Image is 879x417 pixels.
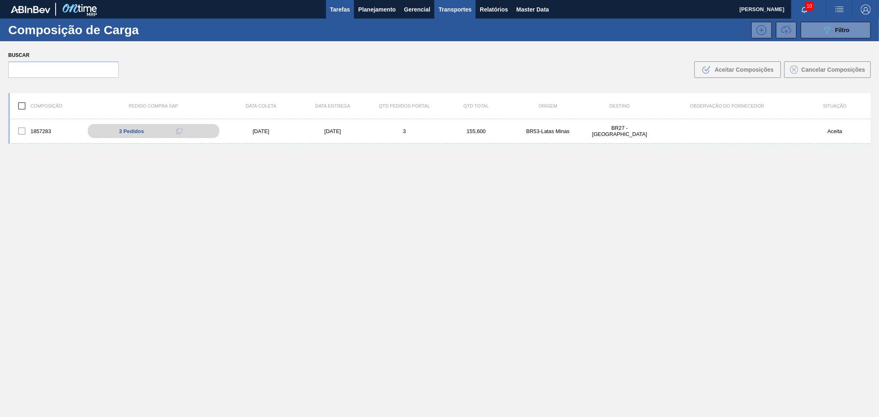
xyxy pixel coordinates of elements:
[225,128,297,134] div: [DATE]
[747,22,772,38] div: Nova Composição
[10,97,82,115] div: Composição
[772,22,797,38] div: Pedido Volume
[799,128,871,134] div: Aceita
[404,5,431,14] span: Gerencial
[119,128,144,134] span: 3 Pedidos
[791,4,818,15] button: Notificações
[82,103,225,108] div: Pedido Compra SAP
[715,66,774,73] span: Aceitar Composições
[8,49,119,61] label: Buscar
[358,5,396,14] span: Planejamento
[330,5,350,14] span: Tarefas
[441,103,512,108] div: Qtd Total
[802,66,865,73] span: Cancelar Composições
[584,125,656,137] div: BR27 - Nova Minas
[805,2,814,11] span: 10
[799,103,871,108] div: Situação
[8,25,147,35] h1: Composição de Carga
[171,126,188,136] div: Copiar
[11,6,50,13] img: TNhmsLtSVTkK8tSr43FrP2fwEKptu5GPRR3wAAAABJRU5ErkJggg==
[861,5,871,14] img: Logout
[512,128,584,134] div: BR53-Latas Minas
[834,5,844,14] img: userActions
[784,61,871,78] button: Cancelar Composições
[225,103,297,108] div: Data coleta
[835,27,850,33] span: Filtro
[801,22,871,38] button: Filtro
[438,5,471,14] span: Transportes
[584,103,656,108] div: Destino
[694,61,781,78] button: Aceitar Composições
[516,5,549,14] span: Master Data
[368,128,440,134] div: 3
[441,128,512,134] div: 155,600
[512,103,584,108] div: Origem
[656,103,799,108] div: Observação do Fornecedor
[297,128,368,134] div: [DATE]
[776,22,797,38] button: Importar Informações de Transporte
[368,103,440,108] div: Qtd Pedidos Portal
[10,122,82,140] div: 1857283
[297,103,368,108] div: Data Entrega
[480,5,508,14] span: Relatórios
